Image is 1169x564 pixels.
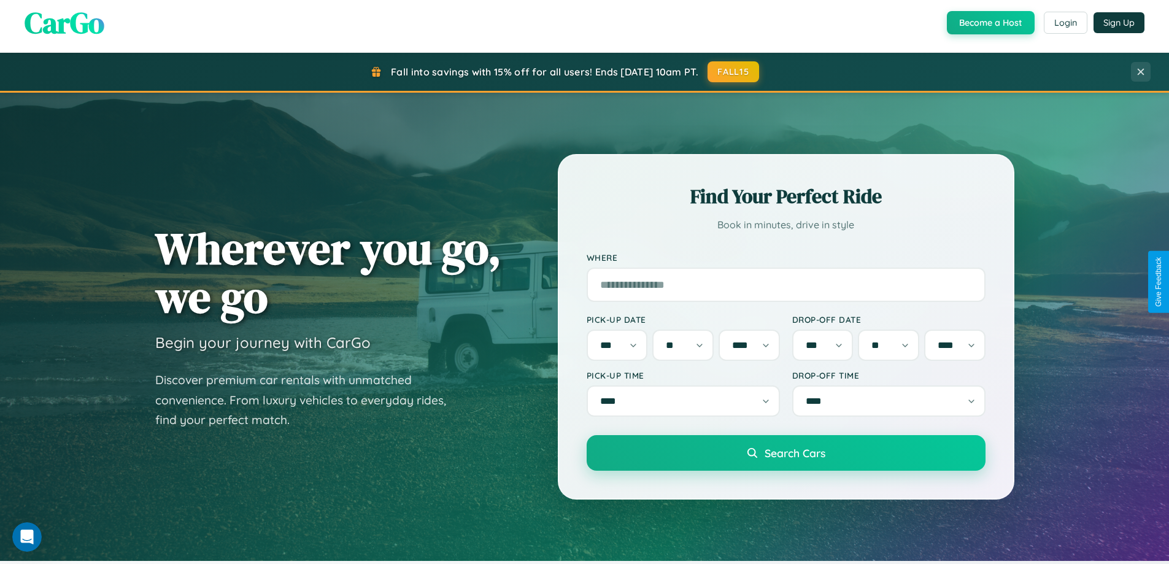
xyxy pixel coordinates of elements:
button: FALL15 [708,61,759,82]
p: Book in minutes, drive in style [587,216,986,234]
label: Where [587,252,986,263]
button: Login [1044,12,1087,34]
span: CarGo [25,2,104,43]
button: Sign Up [1094,12,1144,33]
span: Search Cars [765,446,825,460]
label: Drop-off Time [792,370,986,381]
label: Pick-up Date [587,314,780,325]
span: Fall into savings with 15% off for all users! Ends [DATE] 10am PT. [391,66,698,78]
p: Discover premium car rentals with unmatched convenience. From luxury vehicles to everyday rides, ... [155,370,462,430]
button: Become a Host [947,11,1035,34]
h1: Wherever you go, we go [155,224,501,321]
h3: Begin your journey with CarGo [155,333,371,352]
button: Search Cars [587,435,986,471]
iframe: Intercom live chat [12,522,42,552]
label: Pick-up Time [587,370,780,381]
h2: Find Your Perfect Ride [587,183,986,210]
div: Give Feedback [1154,257,1163,307]
label: Drop-off Date [792,314,986,325]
